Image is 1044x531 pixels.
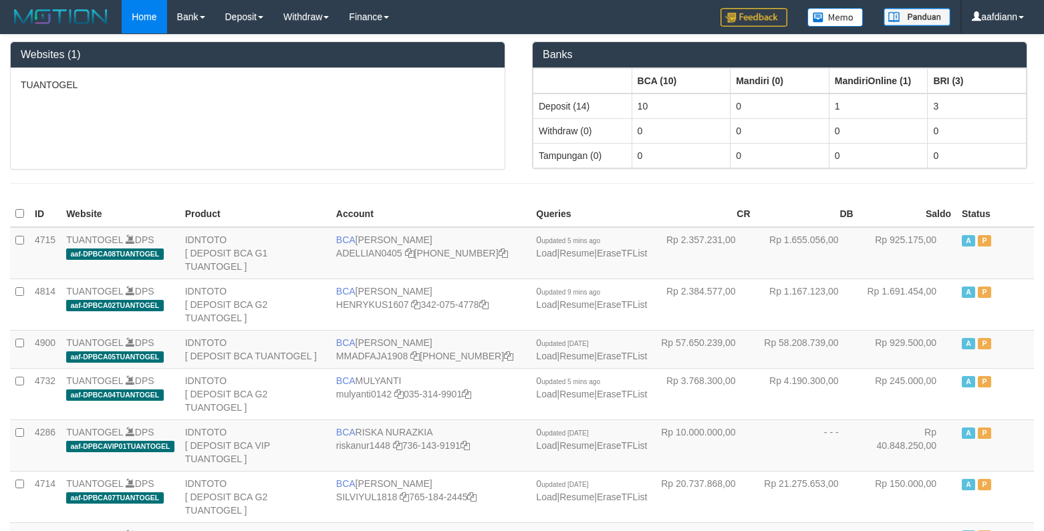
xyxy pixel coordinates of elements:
[632,118,731,143] td: 0
[541,429,588,437] span: updated [DATE]
[336,337,356,348] span: BCA
[536,337,588,348] span: 0
[336,492,398,502] a: SILVIYUL1818
[884,8,950,26] img: panduan.png
[336,389,392,399] a: mulyanti0142
[978,479,991,490] span: Paused
[61,227,180,279] td: DPS
[536,286,647,310] span: | |
[331,330,531,368] td: [PERSON_NAME] [PHONE_NUMBER]
[859,368,956,419] td: Rp 245.000,00
[652,368,755,419] td: Rp 3.768.300,00
[61,201,180,227] th: Website
[597,440,647,451] a: EraseTFList
[559,440,594,451] a: Resume
[66,441,174,452] span: aaf-DPBCAVIP01TUANTOGEL
[180,227,331,279] td: IDNTOTO [ DEPOSIT BCA G1 TUANTOGEL ]
[336,440,390,451] a: riskanur1448
[597,248,647,258] a: EraseTFList
[962,479,975,490] span: Active
[731,94,829,119] td: 0
[536,337,647,361] span: | |
[180,471,331,522] td: IDNTOTO [ DEPOSIT BCA G2 TUANTOGEL ]
[331,227,531,279] td: [PERSON_NAME] [PHONE_NUMBER]
[536,248,557,258] a: Load
[61,471,180,522] td: DPS
[336,375,356,386] span: BCA
[597,351,647,361] a: EraseTFList
[859,201,956,227] th: Saldo
[756,419,859,471] td: - - -
[479,299,489,310] a: Copy 3420754778 to clipboard
[559,299,594,310] a: Resume
[978,235,991,246] span: Paused
[978,338,991,349] span: Paused
[559,492,594,502] a: Resume
[962,338,975,349] span: Active
[536,427,647,451] span: | |
[10,7,112,27] img: MOTION_logo.png
[29,279,61,330] td: 4814
[978,287,991,298] span: Paused
[66,375,123,386] a: TUANTOGEL
[331,368,531,419] td: MULYANTI 035-314-9901
[66,389,163,401] span: aaf-DPBCA04TUANTOGEL
[597,492,647,502] a: EraseTFList
[541,340,588,347] span: updated [DATE]
[536,478,588,489] span: 0
[29,227,61,279] td: 4715
[541,481,588,488] span: updated [DATE]
[336,478,356,489] span: BCA
[66,427,123,437] a: TUANTOGEL
[29,201,61,227] th: ID
[66,351,163,363] span: aaf-DPBCA05TUANTOGEL
[536,286,600,297] span: 0
[331,419,531,471] td: RISKA NURAZKIA 736-143-9191
[541,289,600,296] span: updated 9 mins ago
[962,376,975,387] span: Active
[21,49,495,61] h3: Websites (1)
[543,49,1017,61] h3: Banks
[731,118,829,143] td: 0
[859,419,956,471] td: Rp 40.848.250,00
[652,419,755,471] td: Rp 10.000.000,00
[394,389,404,399] a: Copy mulyanti0142 to clipboard
[66,300,163,311] span: aaf-DPBCA02TUANTOGEL
[61,279,180,330] td: DPS
[180,279,331,330] td: IDNTOTO [ DEPOSIT BCA G2 TUANTOGEL ]
[504,351,513,361] a: Copy 4062282031 to clipboard
[829,143,928,168] td: 0
[756,201,859,227] th: DB
[29,471,61,522] td: 4714
[61,419,180,471] td: DPS
[859,330,956,368] td: Rp 929.500,00
[331,279,531,330] td: [PERSON_NAME] 342-075-4778
[962,427,975,439] span: Active
[336,234,356,245] span: BCA
[859,471,956,522] td: Rp 150.000,00
[331,201,531,227] th: Account
[559,389,594,399] a: Resume
[29,330,61,368] td: 4900
[756,368,859,419] td: Rp 4.190.300,00
[928,118,1027,143] td: 0
[531,201,652,227] th: Queries
[461,440,470,451] a: Copy 7361439191 to clipboard
[652,471,755,522] td: Rp 20.737.868,00
[29,368,61,419] td: 4732
[29,419,61,471] td: 4286
[536,299,557,310] a: Load
[66,478,123,489] a: TUANTOGEL
[978,427,991,439] span: Paused
[559,351,594,361] a: Resume
[180,330,331,368] td: IDNTOTO [ DEPOSIT BCA TUANTOGEL ]
[411,299,420,310] a: Copy HENRYKUS1607 to clipboard
[978,376,991,387] span: Paused
[400,492,409,502] a: Copy SILVIYUL1818 to clipboard
[533,94,632,119] td: Deposit (14)
[61,368,180,419] td: DPS
[21,78,495,92] p: TUANTOGEL
[962,235,975,246] span: Active
[756,279,859,330] td: Rp 1.167.123,00
[536,478,647,502] span: | |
